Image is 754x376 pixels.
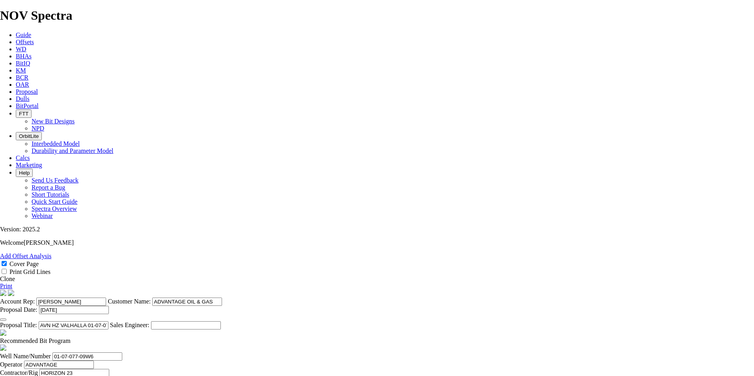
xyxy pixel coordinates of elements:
label: Cover Page [9,261,39,267]
a: Send Us Feedback [32,177,78,184]
a: Spectra Overview [32,205,77,212]
label: Sales Engineer: [110,322,149,328]
a: Report a Bug [32,184,65,191]
a: BCR [16,74,28,81]
span: FTT [19,111,28,117]
span: OrbitLite [19,133,39,139]
a: BHAs [16,53,32,60]
a: NPD [32,125,44,132]
a: Offsets [16,39,34,45]
label: Customer Name: [108,298,151,305]
a: Guide [16,32,31,38]
img: cover-graphic.e5199e77.png [8,290,14,296]
a: Calcs [16,154,30,161]
a: Proposal [16,88,38,95]
button: Help [16,169,33,177]
a: KM [16,67,26,74]
button: FTT [16,110,32,118]
a: WD [16,46,26,52]
span: [PERSON_NAME] [24,239,74,246]
label: Print Grid Lines [9,268,50,275]
button: OrbitLite [16,132,42,140]
a: Webinar [32,212,53,219]
a: Quick Start Guide [32,198,77,205]
a: New Bit Designs [32,118,75,125]
a: Interbedded Model [32,140,80,147]
a: Marketing [16,162,42,168]
a: Dulls [16,95,30,102]
a: BitIQ [16,60,30,67]
a: Durability and Parameter Model [32,147,114,154]
a: BitPortal [16,102,39,109]
span: Help [19,170,30,176]
a: Short Tutorials [32,191,69,198]
a: OAR [16,81,29,88]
